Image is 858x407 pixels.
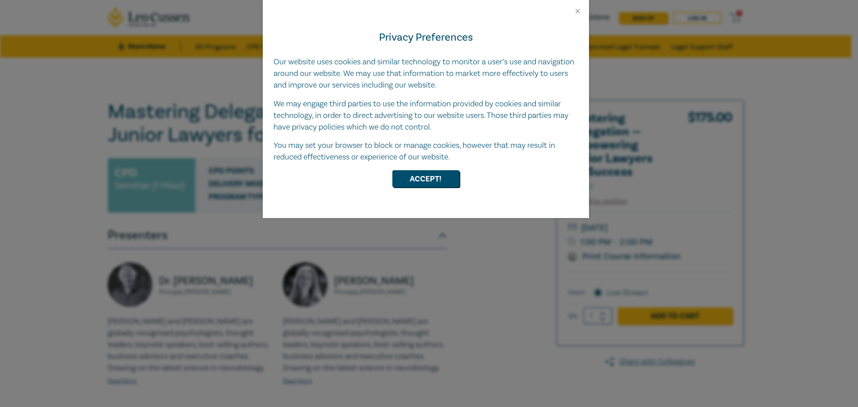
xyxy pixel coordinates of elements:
[273,140,578,163] p: You may set your browser to block or manage cookies, however that may result in reduced effective...
[273,56,578,91] p: Our website uses cookies and similar technology to monitor a user’s use and navigation around our...
[574,7,582,15] button: Close
[392,170,459,187] button: Accept!
[273,29,578,46] h4: Privacy Preferences
[273,98,578,133] p: We may engage third parties to use the information provided by cookies and similar technology, in...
